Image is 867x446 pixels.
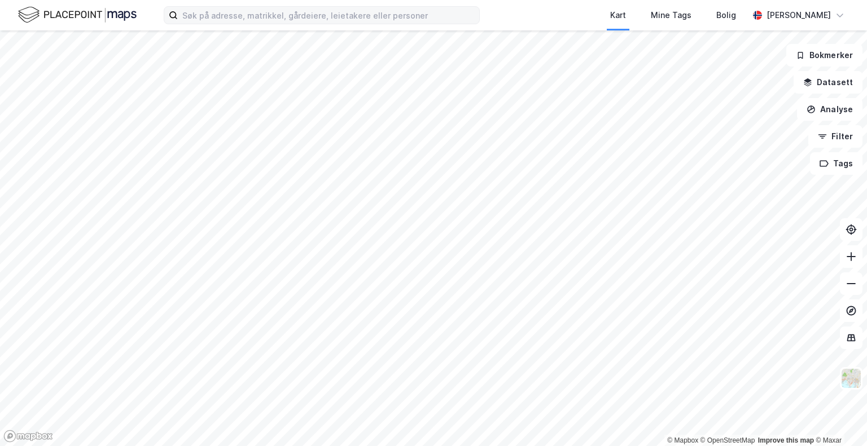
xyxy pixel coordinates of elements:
[840,368,862,389] img: Z
[758,436,814,444] a: Improve this map
[797,98,862,121] button: Analyse
[716,8,736,22] div: Bolig
[794,71,862,94] button: Datasett
[767,8,831,22] div: [PERSON_NAME]
[808,125,862,148] button: Filter
[810,152,862,175] button: Tags
[610,8,626,22] div: Kart
[18,5,137,25] img: logo.f888ab2527a4732fd821a326f86c7f29.svg
[3,430,53,443] a: Mapbox homepage
[811,392,867,446] iframe: Chat Widget
[651,8,691,22] div: Mine Tags
[700,436,755,444] a: OpenStreetMap
[178,7,479,24] input: Søk på adresse, matrikkel, gårdeiere, leietakere eller personer
[667,436,698,444] a: Mapbox
[786,44,862,67] button: Bokmerker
